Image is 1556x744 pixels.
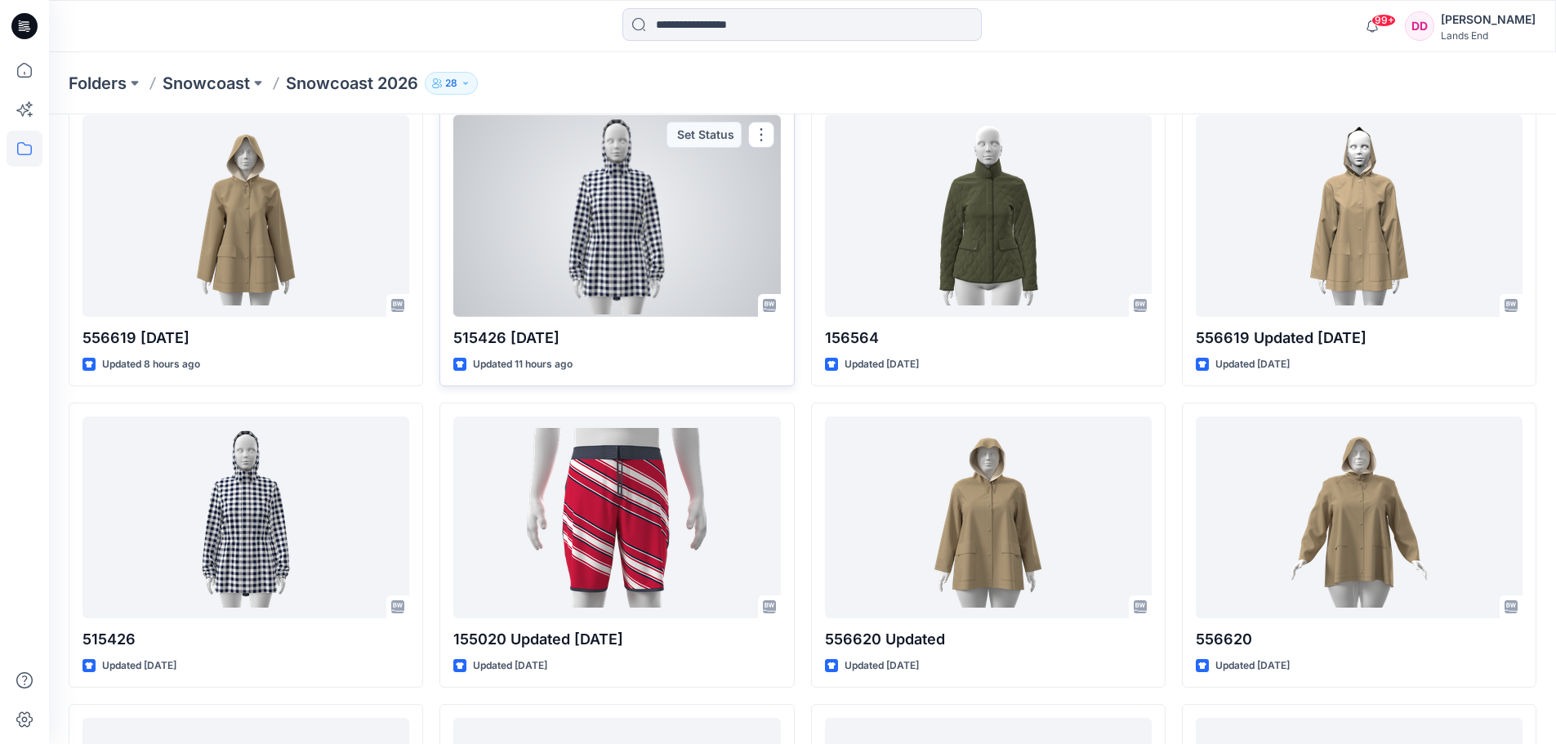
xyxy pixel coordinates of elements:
p: 515426 [DATE] [453,327,780,350]
a: 515426 [82,417,409,618]
div: DD [1405,11,1434,41]
p: 556619 Updated [DATE] [1196,327,1523,350]
a: 156564 [825,115,1152,317]
span: 99+ [1371,14,1396,27]
div: [PERSON_NAME] [1441,10,1536,29]
p: 556620 [1196,628,1523,651]
p: 556620 Updated [825,628,1152,651]
p: Updated [DATE] [102,657,176,675]
a: 556620 [1196,417,1523,618]
p: 28 [445,74,457,92]
a: 556620 Updated [825,417,1152,618]
p: Updated 8 hours ago [102,356,200,373]
p: Updated [DATE] [845,356,919,373]
p: Updated [DATE] [473,657,547,675]
a: Snowcoast [163,72,250,95]
p: 556619 [DATE] [82,327,409,350]
a: 515426 18Sep [453,115,780,317]
p: Updated 11 hours ago [473,356,573,373]
p: 515426 [82,628,409,651]
p: 156564 [825,327,1152,350]
a: 556619 18Sep [82,115,409,317]
p: Snowcoast 2026 [286,72,418,95]
button: 28 [425,72,478,95]
p: Updated [DATE] [1215,356,1290,373]
a: Folders [69,72,127,95]
p: Updated [DATE] [845,657,919,675]
a: 556619 Updated 16SEP [1196,115,1523,317]
div: Lands End [1441,29,1536,42]
a: 155020 Updated 12SEP [453,417,780,618]
p: 155020 Updated [DATE] [453,628,780,651]
p: Updated [DATE] [1215,657,1290,675]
